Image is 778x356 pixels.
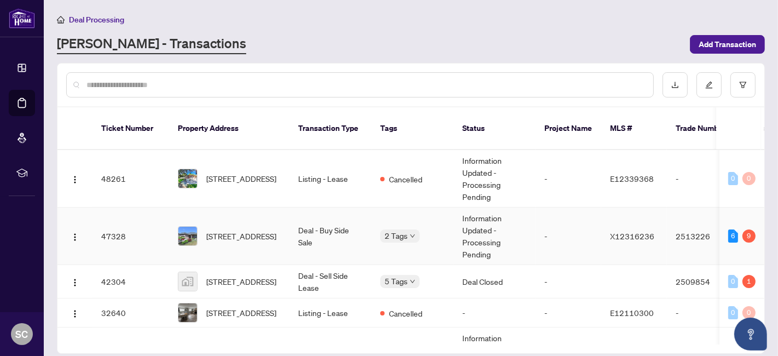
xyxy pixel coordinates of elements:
td: Listing - Lease [289,150,371,208]
td: - [667,150,744,208]
td: 47328 [92,208,169,265]
button: Logo [66,170,84,187]
span: 5 Tags [385,275,408,288]
img: Logo [71,175,79,184]
td: - [536,208,601,265]
td: Information Updated - Processing Pending [454,208,536,265]
img: Logo [71,309,79,318]
td: 42304 [92,265,169,298]
div: 1 [742,275,756,288]
span: download [671,81,679,89]
span: filter [739,81,747,89]
span: edit [705,81,713,89]
div: 0 [728,275,738,288]
button: Open asap [734,318,767,351]
th: Tags [371,107,454,150]
span: [STREET_ADDRESS] [206,173,276,185]
th: Project Name [536,107,601,150]
th: MLS # [601,107,667,150]
img: thumbnail-img [178,272,197,291]
td: - [667,298,744,328]
td: Information Updated - Processing Pending [454,150,536,208]
th: Status [454,107,536,150]
img: Logo [71,278,79,287]
button: edit [696,72,722,97]
span: down [410,279,415,284]
span: Deal Processing [69,15,124,25]
img: thumbnail-img [178,227,197,245]
span: [STREET_ADDRESS] [206,230,276,242]
a: [PERSON_NAME] - Transactions [57,35,246,54]
td: 48261 [92,150,169,208]
span: X12316236 [610,231,654,241]
th: Property Address [169,107,289,150]
button: Logo [66,273,84,290]
td: Deal Closed [454,265,536,298]
span: Add Transaction [699,36,756,53]
button: download [663,72,688,97]
button: Add Transaction [690,35,765,54]
div: 0 [742,172,756,185]
td: 2509854 [667,265,744,298]
span: SC [16,326,28,342]
button: Logo [66,227,84,245]
th: Transaction Type [289,107,371,150]
span: Cancelled [389,307,422,319]
td: Deal - Buy Side Sale [289,208,371,265]
td: - [454,298,536,328]
th: Ticket Number [92,107,169,150]
td: - [536,150,601,208]
td: - [536,298,601,328]
img: Logo [71,233,79,242]
div: 0 [728,306,738,319]
td: Deal - Sell Side Lease [289,265,371,298]
span: 2 Tags [385,229,408,242]
button: filter [730,72,756,97]
img: thumbnail-img [178,169,197,188]
th: Trade Number [667,107,744,150]
span: E12339368 [610,174,654,183]
img: logo [9,8,35,28]
div: 6 [728,229,738,243]
button: Logo [66,304,84,321]
span: Cancelled [389,173,422,185]
td: - [536,265,601,298]
td: Listing - Lease [289,298,371,328]
span: down [410,233,415,239]
span: [STREET_ADDRESS] [206,275,276,288]
td: 32640 [92,298,169,328]
div: 0 [728,172,738,185]
span: E12110300 [610,308,654,318]
div: 0 [742,306,756,319]
span: [STREET_ADDRESS] [206,307,276,319]
span: home [57,16,65,24]
td: 2513226 [667,208,744,265]
img: thumbnail-img [178,303,197,322]
div: 9 [742,229,756,243]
